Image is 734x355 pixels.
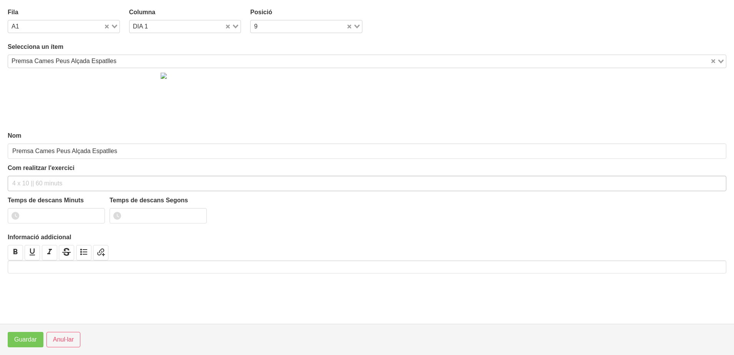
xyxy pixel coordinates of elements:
[129,8,241,17] label: Columna
[8,196,105,205] label: Temps de descans Minuts
[133,22,148,31] span: DIA 1
[12,22,19,31] span: A1
[8,42,726,52] label: Selecciona un ítem
[22,22,103,31] input: Search for option
[8,20,120,33] div: Search for option
[151,22,224,31] input: Search for option
[254,22,257,31] span: 9
[119,57,709,66] input: Search for option
[226,24,230,30] button: Clear Selected
[10,57,118,66] span: Premsa Cames Peus Alçada Espatlles
[8,332,43,347] button: Guardar
[53,335,74,344] span: Anul·lar
[250,20,362,33] div: Search for option
[8,176,726,191] input: 4 x 10 || 60 minuts
[8,131,726,140] label: Nom
[260,22,345,31] input: Search for option
[161,73,210,79] img: 8ea60705-12ae-42e8-83e1-4ba62b1261d5%2Factivities%2F82988-premsa-cames-peus-separats-png.png
[129,20,241,33] div: Search for option
[8,233,726,242] label: Informació addicional
[14,335,37,344] span: Guardar
[8,55,726,68] div: Search for option
[8,8,120,17] label: Fila
[110,196,207,205] label: Temps de descans Segons
[711,58,715,64] button: Clear Selected
[347,24,351,30] button: Clear Selected
[8,163,726,173] label: Com realitzar l'exercici
[46,332,80,347] button: Anul·lar
[250,8,362,17] label: Posició
[105,24,109,30] button: Clear Selected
